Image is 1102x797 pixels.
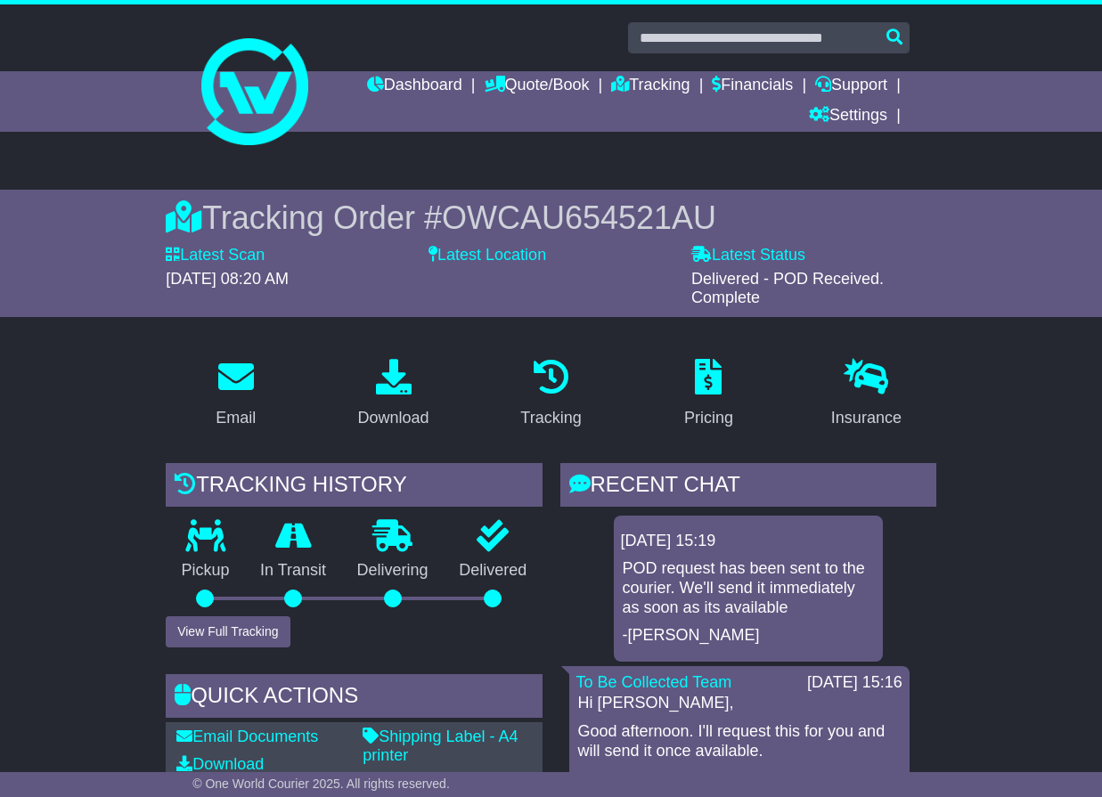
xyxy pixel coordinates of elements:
[509,353,592,436] a: Tracking
[578,769,901,789] p: Kind Regards,
[204,353,267,436] a: Email
[691,270,884,307] span: Delivered - POD Received. Complete
[166,463,542,511] div: Tracking history
[831,406,902,430] div: Insurance
[444,561,543,581] p: Delivered
[684,406,733,430] div: Pricing
[560,463,936,511] div: RECENT CHAT
[166,246,265,265] label: Latest Scan
[166,616,290,647] button: View Full Tracking
[611,71,690,102] a: Tracking
[576,673,732,691] a: To Be Collected Team
[485,71,590,102] a: Quote/Book
[245,561,342,581] p: In Transit
[809,102,887,132] a: Settings
[621,532,876,551] div: [DATE] 15:19
[367,71,462,102] a: Dashboard
[578,722,901,760] p: Good afternoon. I'll request this for you and will send it once available.
[807,673,902,693] div: [DATE] 15:16
[166,561,245,581] p: Pickup
[358,406,429,430] div: Download
[341,561,444,581] p: Delivering
[216,406,256,430] div: Email
[176,755,264,793] a: Download Documents
[623,559,874,617] p: POD request has been sent to the courier. We'll send it immediately as soon as its available
[347,353,441,436] a: Download
[578,694,901,713] p: Hi [PERSON_NAME],
[691,246,805,265] label: Latest Status
[363,728,518,765] a: Shipping Label - A4 printer
[442,199,716,236] span: OWCAU654521AU
[820,353,913,436] a: Insurance
[623,626,874,646] p: -[PERSON_NAME]
[166,674,542,722] div: Quick Actions
[673,353,745,436] a: Pricing
[192,777,450,791] span: © One World Courier 2025. All rights reserved.
[429,246,546,265] label: Latest Location
[166,270,289,288] span: [DATE] 08:20 AM
[166,199,936,237] div: Tracking Order #
[176,728,318,745] a: Email Documents
[520,406,581,430] div: Tracking
[712,71,793,102] a: Financials
[815,71,887,102] a: Support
